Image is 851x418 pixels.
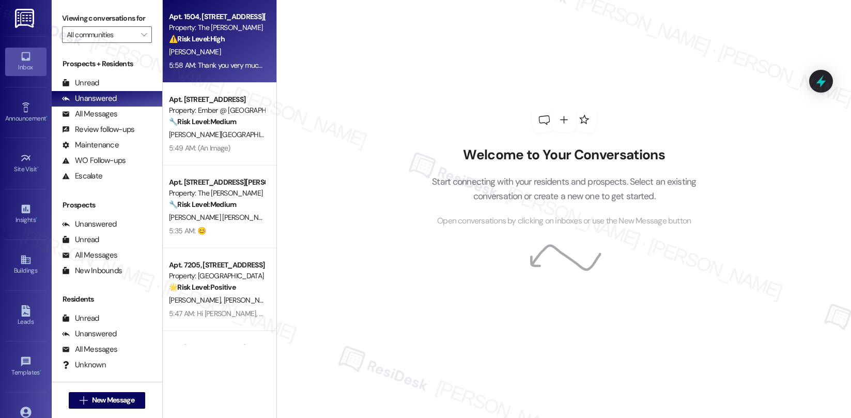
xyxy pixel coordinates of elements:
div: All Messages [62,344,117,355]
div: Residents [52,294,162,305]
span: [PERSON_NAME][GEOGRAPHIC_DATA] [169,130,289,139]
div: All Messages [62,109,117,120]
div: Apt. [STREET_ADDRESS] [169,94,265,105]
div: Prospects + Residents [52,58,162,69]
div: Apt. [STREET_ADDRESS][PERSON_NAME] [169,177,265,188]
a: Site Visit • [5,150,47,177]
strong: 🔧 Risk Level: Medium [169,200,236,209]
span: [PERSON_NAME] [169,295,224,305]
a: Inbox [5,48,47,76]
div: New Inbounds [62,265,122,276]
div: Unknown [62,360,106,370]
strong: 🌟 Risk Level: Positive [169,282,236,292]
span: [PERSON_NAME] [PERSON_NAME] [169,213,274,222]
span: [PERSON_NAME] [169,47,221,56]
div: Apt. 7205, [STREET_ADDRESS] [169,260,265,271]
a: Insights • [5,200,47,228]
div: Unanswered [62,219,117,230]
div: 5:35 AM: 😊 [169,226,206,235]
span: • [40,367,41,375]
label: Viewing conversations for [62,10,152,26]
div: Property: The [PERSON_NAME] [169,22,265,33]
div: Escalate [62,171,102,182]
div: Property: Ember @ [GEOGRAPHIC_DATA] [169,105,265,116]
span: Open conversations by clicking on inboxes or use the New Message button [437,215,691,228]
div: Prospects [52,200,162,211]
span: • [37,164,39,171]
div: WO Follow-ups [62,155,126,166]
div: Unread [62,78,99,88]
strong: ⚠️ Risk Level: High [169,34,225,43]
div: 5:49 AM: (An Image) [169,143,230,153]
i:  [80,396,87,405]
a: Templates • [5,353,47,381]
input: All communities [67,26,135,43]
div: Apt. [STREET_ADDRESS] [169,342,265,353]
strong: 🔧 Risk Level: Medium [169,117,236,126]
div: All Messages [62,250,117,261]
span: New Message [92,395,134,406]
div: Property: The [PERSON_NAME] [169,188,265,199]
button: New Message [69,392,145,409]
i:  [141,31,147,39]
span: [PERSON_NAME] [224,295,275,305]
span: • [46,113,48,121]
div: Apt. 1504, [STREET_ADDRESS][PERSON_NAME] [169,11,265,22]
div: Unanswered [62,329,117,339]
img: ResiDesk Logo [15,9,36,28]
a: Buildings [5,251,47,279]
div: Property: [GEOGRAPHIC_DATA] [169,271,265,281]
div: Unread [62,313,99,324]
p: Start connecting with your residents and prospects. Select an existing conversation or create a n... [416,174,712,204]
div: Unanswered [62,93,117,104]
div: Maintenance [62,140,119,151]
div: Review follow-ups [62,124,134,135]
span: • [36,215,37,222]
a: Leads [5,302,47,330]
div: Unread [62,234,99,245]
div: 5:47 AM: Hi [PERSON_NAME], Thanks for the update will do let you know in case of any assistance. ... [169,309,545,318]
h2: Welcome to Your Conversations [416,147,712,163]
